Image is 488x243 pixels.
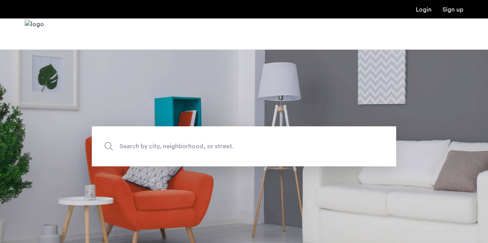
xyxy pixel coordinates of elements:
a: Registration [442,7,463,13]
input: Apartment Search [92,126,396,166]
a: Login [416,7,432,13]
a: Cazamio Logo [25,20,44,49]
span: Search by city, neighborhood, or street. [120,141,333,151]
img: logo [25,20,44,49]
